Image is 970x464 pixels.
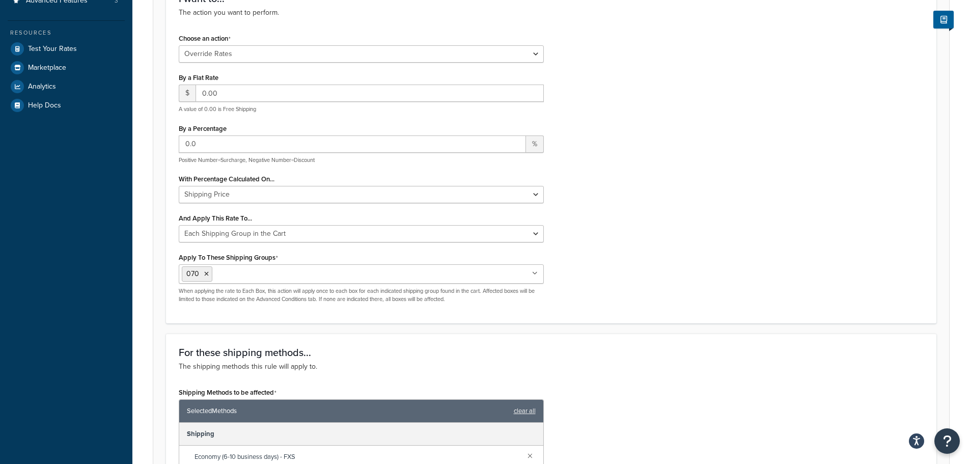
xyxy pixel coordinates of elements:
[179,7,924,18] p: The action you want to perform.
[179,156,544,164] p: Positive Number=Surcharge, Negative Number=Discount
[179,105,544,113] p: A value of 0.00 is Free Shipping
[8,77,125,96] a: Analytics
[28,83,56,91] span: Analytics
[179,35,231,43] label: Choose an action
[8,59,125,77] a: Marketplace
[179,74,218,81] label: By a Flat Rate
[28,64,66,72] span: Marketplace
[934,428,960,454] button: Open Resource Center
[28,45,77,53] span: Test Your Rates
[186,268,199,279] span: 070
[179,254,278,262] label: Apply To These Shipping Groups
[179,85,196,102] span: $
[195,450,519,464] span: Economy (6-10 business days) - FXS
[933,11,954,29] button: Show Help Docs
[179,214,252,222] label: And Apply This Rate To...
[526,135,544,153] span: %
[179,287,544,303] p: When applying the rate to Each Box, this action will apply once to each box for each indicated sh...
[28,101,61,110] span: Help Docs
[187,404,509,418] span: Selected Methods
[8,40,125,58] a: Test Your Rates
[179,423,543,446] div: Shipping
[179,175,274,183] label: With Percentage Calculated On...
[179,389,276,397] label: Shipping Methods to be affected
[179,347,924,358] h3: For these shipping methods...
[8,29,125,37] div: Resources
[179,361,924,372] p: The shipping methods this rule will apply to.
[514,404,536,418] a: clear all
[179,125,227,132] label: By a Percentage
[8,96,125,115] a: Help Docs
